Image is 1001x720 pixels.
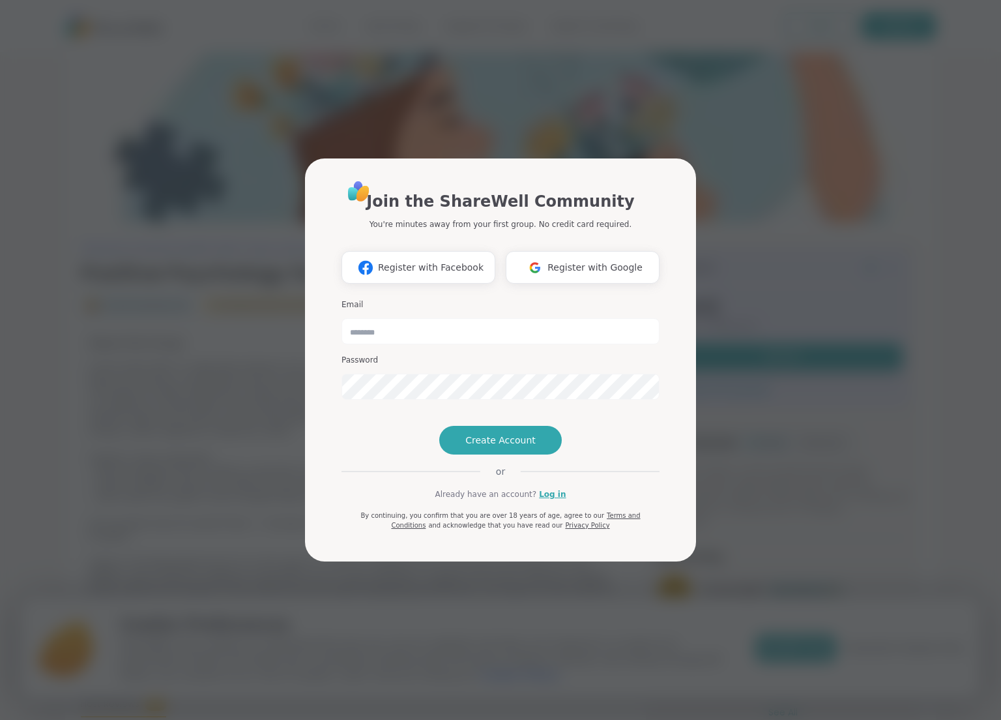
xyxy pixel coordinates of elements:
a: Log in [539,488,566,500]
a: Privacy Policy [565,522,609,529]
h1: Join the ShareWell Community [366,190,634,213]
span: By continuing, you confirm that you are over 18 years of age, agree to our [360,512,604,519]
span: or [480,465,521,478]
img: ShareWell Logo [344,177,373,206]
a: Terms and Conditions [391,512,640,529]
img: ShareWell Logomark [523,256,547,280]
button: Register with Google [506,251,660,284]
p: You're minutes away from your first group. No credit card required. [370,218,631,230]
button: Register with Facebook [341,251,495,284]
button: Create Account [439,426,562,455]
span: Create Account [465,434,536,447]
img: ShareWell Logomark [353,256,378,280]
h3: Password [341,355,660,366]
span: Register with Facebook [378,261,484,275]
h3: Email [341,299,660,310]
span: Already have an account? [435,488,536,500]
span: Register with Google [547,261,643,275]
span: and acknowledge that you have read our [428,522,562,529]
